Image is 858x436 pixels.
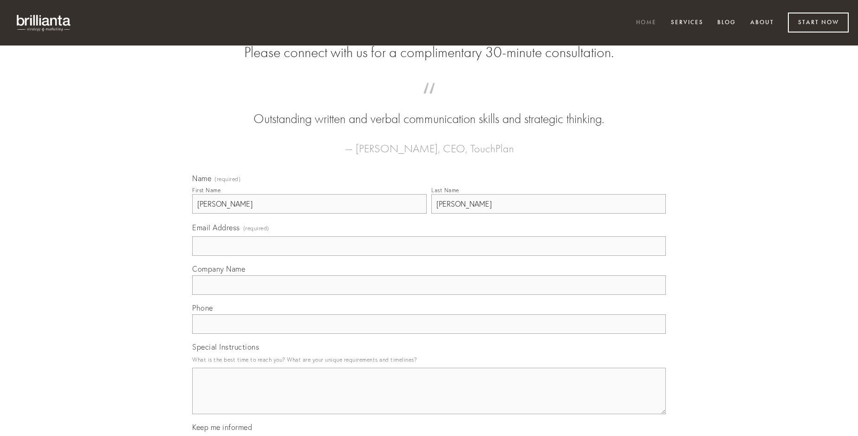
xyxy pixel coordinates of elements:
[192,342,259,351] span: Special Instructions
[214,176,240,182] span: (required)
[192,264,245,273] span: Company Name
[192,423,252,432] span: Keep me informed
[192,353,666,366] p: What is the best time to reach you? What are your unique requirements and timelines?
[192,303,213,312] span: Phone
[630,15,663,31] a: Home
[207,92,651,128] blockquote: Outstanding written and verbal communication skills and strategic thinking.
[9,9,79,36] img: brillianta - research, strategy, marketing
[788,13,849,33] a: Start Now
[665,15,709,31] a: Services
[243,222,269,234] span: (required)
[192,187,221,194] div: First Name
[192,44,666,61] h2: Please connect with us for a complimentary 30-minute consultation.
[431,187,459,194] div: Last Name
[207,92,651,110] span: “
[744,15,780,31] a: About
[207,128,651,158] figcaption: — [PERSON_NAME], CEO, TouchPlan
[192,223,240,232] span: Email Address
[192,174,211,183] span: Name
[711,15,742,31] a: Blog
